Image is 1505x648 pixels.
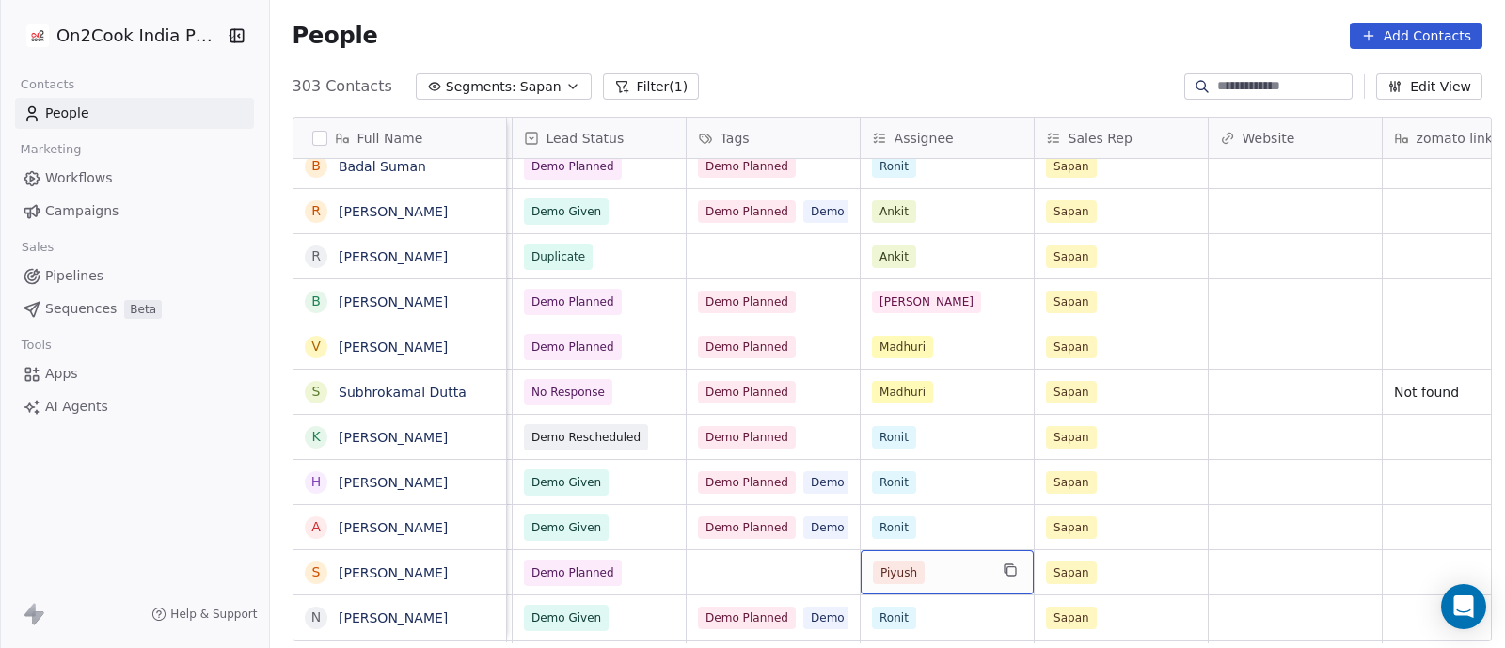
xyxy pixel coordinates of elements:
img: on2cook%20logo-04%20copy.jpg [26,24,49,47]
span: Ronit [872,516,916,539]
div: R [311,201,321,221]
span: Tools [13,331,59,359]
span: [PERSON_NAME] [872,291,981,313]
a: [PERSON_NAME] [339,610,448,625]
span: Sapan [1046,607,1097,629]
span: Pipelines [45,266,103,286]
div: Full Name [293,118,506,158]
span: Demo Given [531,202,601,221]
a: Help & Support [151,607,257,622]
span: Demo Planned [698,607,796,629]
span: Apps [45,364,78,384]
a: [PERSON_NAME] [339,475,448,490]
a: [PERSON_NAME] [339,430,448,445]
a: Workflows [15,163,254,194]
a: People [15,98,254,129]
span: Sequences [45,299,117,319]
a: [PERSON_NAME] [339,204,448,219]
div: H [310,472,321,492]
span: Sapan [1046,245,1097,268]
a: Pipelines [15,261,254,292]
span: Demo Rescheduled [531,428,641,447]
span: Sapan [1046,561,1097,584]
span: Ronit [872,471,916,494]
span: Demo Planned [698,155,796,178]
button: On2Cook India Pvt. Ltd. [23,20,213,52]
span: AI Agents [45,397,108,417]
span: Marketing [12,135,89,164]
div: Tags [687,118,860,158]
span: Piyush [873,561,925,584]
a: [PERSON_NAME] [339,340,448,355]
span: Sapan [1046,381,1097,403]
span: Demo Planned [698,336,796,358]
a: Apps [15,358,254,389]
span: 303 Contacts [293,75,392,98]
span: Ankit [872,200,916,223]
a: Subhrokamal Dutta [339,385,467,400]
div: R [311,246,321,266]
div: Lead Status [513,118,686,158]
a: [PERSON_NAME] [339,249,448,264]
span: Segments: [446,77,516,97]
div: Open Intercom Messenger [1441,584,1486,629]
div: Sales Rep [1035,118,1208,158]
span: Sapan [1046,200,1097,223]
span: Demo Planned [698,200,796,223]
span: On2Cook India Pvt. Ltd. [56,24,221,48]
span: Demo Planned [531,292,614,311]
span: Assignee [895,129,954,148]
span: Sales [13,233,62,261]
span: Madhuri [872,336,933,358]
span: Workflows [45,168,113,188]
span: Demo Given [531,608,601,627]
div: A [311,517,321,537]
span: Demo Given [531,473,601,492]
span: People [293,22,378,50]
span: Campaigns [45,201,119,221]
a: [PERSON_NAME] [339,294,448,309]
span: Ankit [872,245,916,268]
span: Sapan [1046,516,1097,539]
button: Filter(1) [603,73,700,100]
span: Demo Planned [698,516,796,539]
span: Sapan [1046,336,1097,358]
span: Contacts [12,71,83,99]
span: Madhuri [872,381,933,403]
span: Tags [721,129,750,148]
div: B [311,156,321,176]
div: grid [293,159,507,642]
span: Website [1243,129,1295,148]
span: Duplicate [531,247,585,266]
span: Sapan [1046,291,1097,313]
span: Demo Planned [531,563,614,582]
div: N [310,608,320,627]
span: No Response [531,383,605,402]
span: Demo Given [531,518,601,537]
div: B [311,292,321,311]
span: Ronit [872,607,916,629]
span: Demo Planned [698,426,796,449]
div: V [311,337,321,356]
span: Ronit [872,155,916,178]
span: Demo Planned [698,381,796,403]
div: S [311,562,320,582]
span: Lead Status [547,129,625,148]
span: Demo Planned [531,157,614,176]
span: Sales Rep [1069,129,1133,148]
a: [PERSON_NAME] [339,520,448,535]
span: Demo Planned [698,471,796,494]
span: Sapan [1046,426,1097,449]
button: Edit View [1376,73,1482,100]
a: [PERSON_NAME] [339,565,448,580]
span: Full Name [357,129,423,148]
span: Demo Planned [698,291,796,313]
span: zomato link [1417,129,1493,148]
span: People [45,103,89,123]
button: Add Contacts [1350,23,1482,49]
div: K [311,427,320,447]
a: Badal Suman [339,159,426,174]
a: SequencesBeta [15,293,254,324]
span: Demo Planned [531,338,614,356]
span: Beta [124,300,162,319]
